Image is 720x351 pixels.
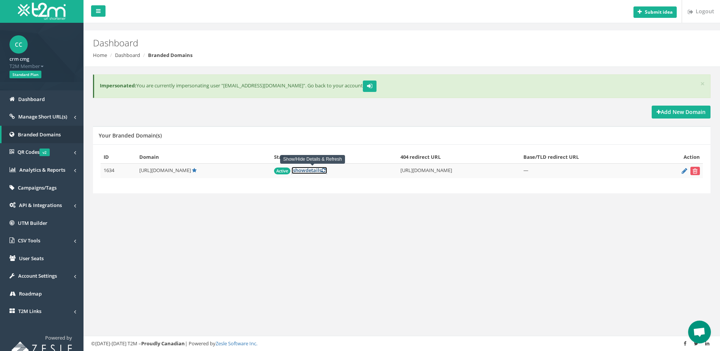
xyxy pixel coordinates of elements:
span: v2 [39,149,50,156]
h2: Dashboard [93,38,606,48]
th: 404 redirect URL [397,150,520,164]
b: Submit idea [645,9,673,15]
th: ID [101,150,136,164]
span: UTM Builder [18,220,47,226]
strong: Proudly Canadian [141,340,185,347]
span: T2M Member [9,63,74,70]
strong: Branded Domains [148,52,192,58]
a: Dashboard [115,52,140,58]
span: Account Settings [18,272,57,279]
strong: Add New Domain [657,108,706,115]
a: Default [192,167,197,174]
span: CSV Tools [18,237,40,244]
td: 1634 [101,164,136,179]
th: Action [651,150,703,164]
span: T2M Links [18,308,41,315]
th: Status [271,150,397,164]
span: [URL][DOMAIN_NAME] [139,167,191,174]
span: Analytics & Reports [19,166,65,173]
span: Dashboard [18,96,45,103]
td: — [520,164,651,179]
th: Domain [136,150,271,164]
span: Active [274,168,290,174]
a: [showdetails] [291,167,327,174]
button: × [700,80,705,88]
div: Open chat [688,321,711,343]
th: Base/TLD redirect URL [520,150,651,164]
a: crm cmg T2M Member [9,54,74,70]
span: User Seats [19,255,44,262]
a: Home [93,52,107,58]
span: cc [9,35,28,54]
td: [URL][DOMAIN_NAME] [397,164,520,179]
div: ©[DATE]-[DATE] T2M – | Powered by [91,340,712,347]
b: Impersonated: [100,82,136,89]
a: Add New Domain [652,106,711,119]
div: You are currently impersonating user "[EMAIL_ADDRESS][DOMAIN_NAME]". Go back to your account [93,74,711,98]
img: T2M [18,3,66,20]
span: Manage Short URL(s) [18,113,67,120]
span: Powered by [45,334,72,341]
strong: crm cmg [9,55,29,62]
button: Submit idea [633,6,677,18]
span: Roadmap [19,290,42,297]
h5: Your Branded Domain(s) [99,133,162,138]
span: Standard Plan [9,71,41,78]
div: Show/Hide Details & Refresh [280,155,345,164]
span: API & Integrations [19,202,62,209]
span: Branded Domains [18,131,61,138]
a: Zesle Software Inc. [216,340,257,347]
span: QR Codes [17,149,50,155]
span: show [293,167,306,174]
span: Campaigns/Tags [18,184,57,191]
